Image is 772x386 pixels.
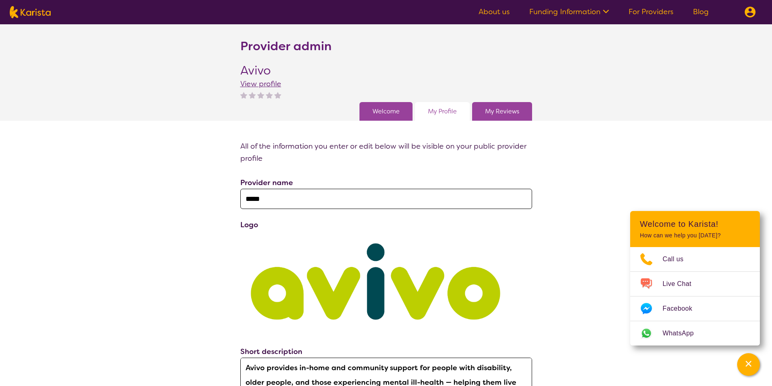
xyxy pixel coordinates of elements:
h2: Provider admin [240,39,331,53]
button: Channel Menu [737,353,760,376]
a: My Reviews [485,105,519,117]
img: nonereviewstar [274,92,281,98]
img: nonereviewstar [266,92,273,98]
span: Call us [663,253,693,265]
img: mzzc4fsnfw527utthw6d.jpg [240,231,511,332]
img: nonereviewstar [249,92,256,98]
h2: Welcome to Karista! [640,219,750,229]
ul: Choose channel [630,247,760,345]
a: Welcome [372,105,400,117]
label: Short description [240,347,302,356]
a: Blog [693,7,709,17]
img: nonereviewstar [257,92,264,98]
div: Channel Menu [630,211,760,345]
img: menu [744,6,756,18]
img: Karista logo [10,6,51,18]
img: nonereviewstar [240,92,247,98]
a: Web link opens in a new tab. [630,321,760,345]
p: How can we help you [DATE]? [640,232,750,239]
a: For Providers [629,7,674,17]
span: Facebook [663,303,702,315]
a: Funding Information [529,7,609,17]
p: All of the information you enter or edit below will be visible on your public provider profile [240,140,532,164]
a: My Profile [428,105,457,117]
span: Live Chat [663,278,701,290]
h2: Avivo [240,63,283,78]
label: Provider name [240,178,293,188]
span: WhatsApp [663,327,704,339]
a: View profile [240,79,281,89]
label: Logo [240,220,258,230]
a: About us [479,7,510,17]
